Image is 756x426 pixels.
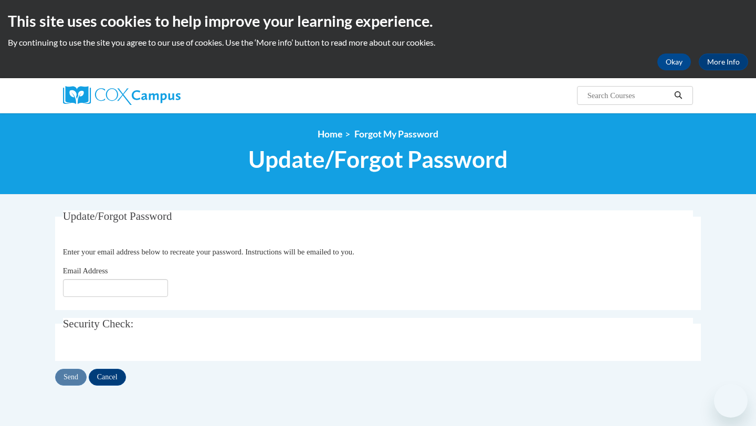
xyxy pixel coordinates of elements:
[714,384,748,418] iframe: Button to launch messaging window
[586,89,670,102] input: Search Courses
[63,317,134,330] span: Security Check:
[699,54,748,70] a: More Info
[670,89,686,102] button: Search
[248,145,508,173] span: Update/Forgot Password
[63,267,108,275] span: Email Address
[63,210,172,222] span: Update/Forgot Password
[63,86,181,105] img: Cox Campus
[8,37,748,48] p: By continuing to use the site you agree to our use of cookies. Use the ‘More info’ button to read...
[8,10,748,31] h2: This site uses cookies to help improve your learning experience.
[63,279,168,297] input: Email
[318,129,342,140] a: Home
[89,369,126,386] input: Cancel
[63,86,262,105] a: Cox Campus
[63,248,354,256] span: Enter your email address below to recreate your password. Instructions will be emailed to you.
[657,54,691,70] button: Okay
[354,129,438,140] span: Forgot My Password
